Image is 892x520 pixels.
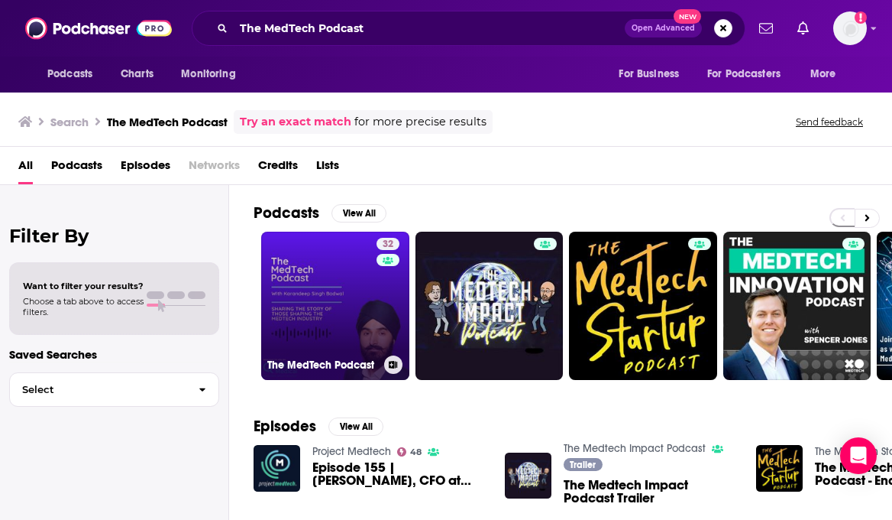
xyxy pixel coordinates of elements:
a: EpisodesView All [254,417,383,436]
a: Try an exact match [240,113,351,131]
a: Show notifications dropdown [791,15,815,41]
svg: Add a profile image [855,11,867,24]
button: open menu [37,60,112,89]
span: 48 [410,449,422,456]
button: open menu [170,60,255,89]
button: View All [331,204,386,223]
a: The Medtech Impact Podcast [564,442,706,455]
div: Open Intercom Messenger [840,437,877,474]
span: Select [10,385,186,395]
button: Show profile menu [833,11,867,45]
img: The MedTech Startup Podcast - Endiatx - Pillbot [756,445,803,492]
button: Select [9,372,219,407]
span: Logged in as weareheadstart [833,11,867,45]
a: 32 [377,238,399,250]
button: open menu [800,60,855,89]
a: The Medtech Impact Podcast Trailer [564,479,738,505]
button: Send feedback [791,115,868,128]
a: Episodes [121,153,170,184]
a: Podcasts [51,153,102,184]
button: View All [328,418,383,436]
a: 48 [397,447,422,457]
span: Monitoring [181,63,235,85]
span: Choose a tab above to access filters. [23,296,144,317]
h3: The MedTech Podcast [107,115,228,129]
span: 32 [383,237,393,252]
a: PodcastsView All [254,203,386,223]
span: Podcasts [47,63,92,85]
span: Open Advanced [632,24,695,32]
a: Episode 155 | Rich Mazzola, CFO at Project Medtech | Introducing the New Host of the Funding Medt... [312,461,486,487]
h3: The MedTech Podcast [267,359,378,372]
span: Trailer [570,460,596,470]
a: Show notifications dropdown [753,15,779,41]
a: Lists [316,153,339,184]
span: Charts [121,63,154,85]
input: Search podcasts, credits, & more... [234,16,625,41]
span: for more precise results [354,113,486,131]
span: For Podcasters [707,63,780,85]
span: New [674,9,701,24]
a: Charts [111,60,163,89]
span: Episode 155 | [PERSON_NAME], CFO at Project Medtech | Introducing the New Host of the Funding Med... [312,461,486,487]
a: Project Medtech [312,445,391,458]
h3: Search [50,115,89,129]
button: open menu [697,60,803,89]
span: For Business [619,63,679,85]
h2: Podcasts [254,203,319,223]
img: Episode 155 | Rich Mazzola, CFO at Project Medtech | Introducing the New Host of the Funding Medt... [254,445,300,492]
a: 32The MedTech Podcast [261,232,409,380]
span: Want to filter your results? [23,281,144,291]
button: open menu [608,60,698,89]
a: Credits [258,153,298,184]
span: Networks [189,153,240,184]
p: Saved Searches [9,347,219,362]
button: Open AdvancedNew [625,19,702,37]
span: More [810,63,836,85]
img: Podchaser - Follow, Share and Rate Podcasts [25,14,172,43]
div: Search podcasts, credits, & more... [192,11,745,46]
h2: Episodes [254,417,316,436]
h2: Filter By [9,225,219,247]
img: User Profile [833,11,867,45]
img: The Medtech Impact Podcast Trailer [505,453,551,499]
a: All [18,153,33,184]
